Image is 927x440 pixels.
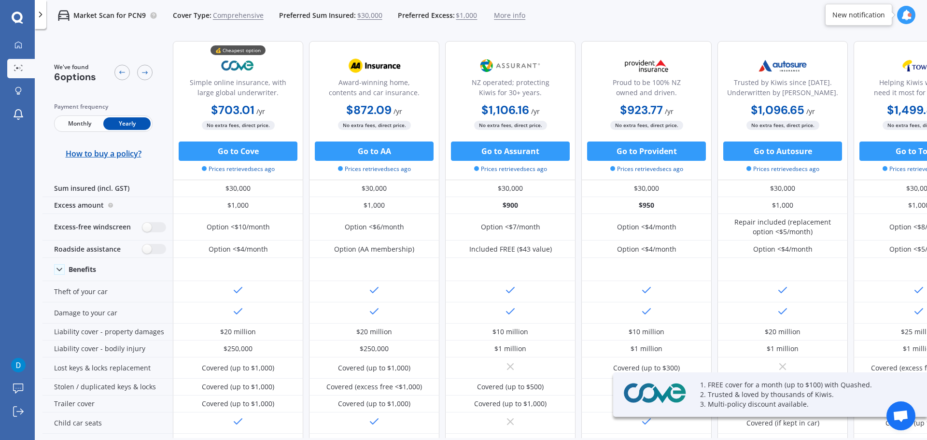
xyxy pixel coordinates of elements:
[700,399,903,409] p: 3. Multi-policy discount available.
[206,54,270,78] img: Cove.webp
[42,180,173,197] div: Sum insured (incl. GST)
[621,381,688,406] img: Cove.webp
[224,344,253,354] div: $250,000
[767,344,799,354] div: $1 million
[179,142,297,161] button: Go to Cove
[753,244,813,254] div: Option <$4/month
[42,197,173,214] div: Excess amount
[42,241,173,258] div: Roadside assistance
[478,54,542,78] img: Assurant.png
[832,10,885,20] div: New notification
[806,107,815,116] span: / yr
[723,142,842,161] button: Go to Autosure
[202,363,274,373] div: Covered (up to $1,000)
[73,11,146,20] p: Market Scan for PCN9
[345,222,404,232] div: Option <$6/month
[173,197,303,214] div: $1,000
[42,341,173,357] div: Liability cover - bodily injury
[211,102,254,117] b: $703.01
[202,382,274,392] div: Covered (up to $1,000)
[69,265,96,274] div: Benefits
[717,197,848,214] div: $1,000
[103,117,151,130] span: Yearly
[746,121,819,130] span: No extra fees, direct price.
[631,344,662,354] div: $1 million
[309,180,439,197] div: $30,000
[173,180,303,197] div: $30,000
[393,107,402,116] span: / yr
[746,165,819,173] span: Prices retrieved secs ago
[54,63,96,71] span: We've found
[700,390,903,399] p: 2. Trusted & loved by thousands of Kiwis.
[315,142,434,161] button: Go to AA
[610,121,683,130] span: No extra fees, direct price.
[42,302,173,324] div: Damage to your car
[42,412,173,434] div: Child car seats
[445,197,576,214] div: $900
[746,418,819,428] div: Covered (if kept in car)
[42,357,173,379] div: Lost keys & locks replacement
[334,244,414,254] div: Option (AA membership)
[629,327,664,337] div: $10 million
[469,244,552,254] div: Included FREE ($43 value)
[474,399,547,409] div: Covered (up to $1,000)
[765,327,801,337] div: $20 million
[42,281,173,302] div: Theft of your car
[456,11,477,20] span: $1,000
[42,214,173,241] div: Excess-free windscreen
[317,77,431,101] div: Award-winning home, contents and car insurance.
[474,121,547,130] span: No extra fees, direct price.
[717,180,848,197] div: $30,000
[590,77,703,101] div: Proud to be 100% NZ owned and driven.
[617,244,676,254] div: Option <$4/month
[202,121,275,130] span: No extra fees, direct price.
[256,107,265,116] span: / yr
[531,107,540,116] span: / yr
[726,77,840,101] div: Trusted by Kiwis since [DATE]. Underwritten by [PERSON_NAME].
[610,165,683,173] span: Prices retrieved secs ago
[700,380,903,390] p: 1. FREE cover for a month (up to $100) with Quashed.
[615,54,678,78] img: Provident.png
[202,399,274,409] div: Covered (up to $1,000)
[477,382,544,392] div: Covered (up to $500)
[173,11,211,20] span: Cover Type:
[357,11,382,20] span: $30,000
[202,165,275,173] span: Prices retrieved secs ago
[58,10,70,21] img: car.f15378c7a67c060ca3f3.svg
[326,382,422,392] div: Covered (excess free <$1,000)
[617,222,676,232] div: Option <$4/month
[587,142,706,161] button: Go to Provident
[751,102,804,117] b: $1,096.65
[481,222,540,232] div: Option <$7/month
[309,197,439,214] div: $1,000
[11,358,26,372] img: ACg8ocI1cuCdydQigkFXQSRXqF6-pH_L2GzCizaXN8lGpLpJRkH5jw=s96-c
[398,11,455,20] span: Preferred Excess:
[346,102,392,117] b: $872.09
[42,324,173,341] div: Liability cover - property damages
[54,71,96,83] span: 6 options
[56,117,103,130] span: Monthly
[342,54,406,78] img: AA.webp
[481,102,529,117] b: $1,106.16
[445,180,576,197] div: $30,000
[474,165,547,173] span: Prices retrieved secs ago
[42,396,173,412] div: Trailer cover
[620,102,663,117] b: $923.77
[338,121,411,130] span: No extra fees, direct price.
[181,77,295,101] div: Simple online insurance, with large global underwriter.
[581,180,712,197] div: $30,000
[338,399,410,409] div: Covered (up to $1,000)
[751,54,815,78] img: Autosure.webp
[338,165,411,173] span: Prices retrieved secs ago
[66,149,141,158] span: How to buy a policy?
[665,107,674,116] span: / yr
[451,142,570,161] button: Go to Assurant
[581,197,712,214] div: $950
[725,217,841,237] div: Repair included (replacement option <$5/month)
[220,327,256,337] div: $20 million
[886,401,915,430] div: Open chat
[207,222,270,232] div: Option <$10/month
[279,11,356,20] span: Preferred Sum Insured:
[42,379,173,396] div: Stolen / duplicated keys & locks
[494,11,525,20] span: More info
